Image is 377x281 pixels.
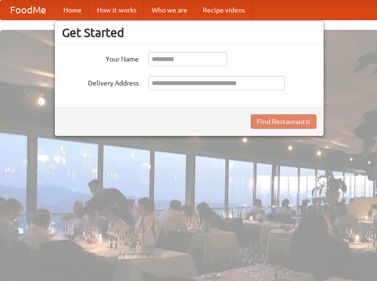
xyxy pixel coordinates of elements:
[62,76,139,88] label: Delivery Address
[144,0,195,20] a: Who we are
[0,0,56,20] a: FoodMe
[56,0,89,20] a: Home
[251,114,316,129] button: Find Restaurants!
[62,52,139,64] label: Your Name
[195,0,253,20] a: Recipe videos
[89,0,144,20] a: How it works
[62,25,316,40] h3: Get Started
